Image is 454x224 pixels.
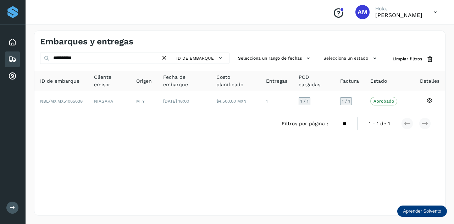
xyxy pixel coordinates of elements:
button: Selecciona un estado [321,53,381,64]
span: POD cargadas [299,73,329,88]
span: ID de embarque [40,77,79,85]
span: [DATE] 18:00 [163,99,189,104]
td: $4,500.00 MXN [211,91,260,111]
span: Detalles [420,77,439,85]
p: Angele Monserrat Manriquez Bisuett [375,12,422,18]
h4: Embarques y entregas [40,37,133,47]
span: 1 - 1 de 1 [369,120,390,127]
div: Aprender Solvento [397,206,447,217]
button: Selecciona un rango de fechas [235,53,315,64]
span: 1 / 1 [342,99,350,103]
div: Inicio [5,34,20,50]
span: Entregas [266,77,287,85]
span: Factura [340,77,359,85]
span: Limpiar filtros [393,56,422,62]
span: Costo planificado [216,73,254,88]
td: 1 [260,91,293,111]
span: Filtros por página : [282,120,328,127]
button: Limpiar filtros [387,53,439,66]
p: Hola, [375,6,422,12]
span: Cliente emisor [94,73,125,88]
span: Fecha de embarque [163,73,205,88]
span: ID de embarque [176,55,214,61]
td: NIAGARA [88,91,131,111]
p: Aprobado [373,99,394,104]
div: Cuentas por cobrar [5,69,20,84]
span: Origen [136,77,152,85]
td: MTY [131,91,157,111]
span: Estado [370,77,387,85]
span: 1 / 1 [300,99,309,103]
span: NBL/MX.MX51065638 [40,99,83,104]
p: Aprender Solvento [403,208,441,214]
button: ID de embarque [174,53,226,63]
div: Embarques y entregas [5,51,20,67]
